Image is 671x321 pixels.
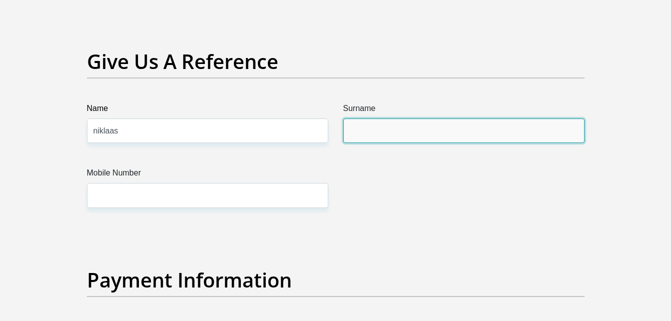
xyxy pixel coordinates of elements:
input: Mobile Number [87,183,328,207]
label: Surname [343,102,585,118]
input: Name [87,118,328,143]
h2: Give Us A Reference [87,49,585,73]
h2: Payment Information [87,268,585,292]
input: Surname [343,118,585,143]
label: Name [87,102,328,118]
label: Mobile Number [87,167,328,183]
